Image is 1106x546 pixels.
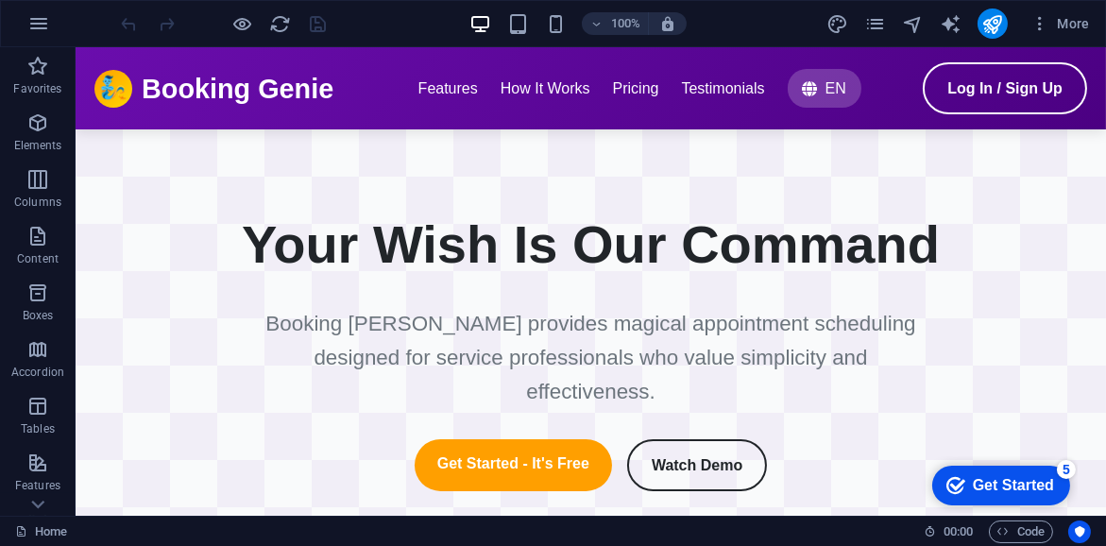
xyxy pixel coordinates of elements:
[940,12,962,35] button: text_generator
[1068,520,1091,543] button: Usercentrics
[14,195,61,210] p: Columns
[17,251,59,266] p: Content
[981,13,1003,35] i: Publish
[989,520,1053,543] button: Code
[610,12,640,35] h6: 100%
[902,13,924,35] i: Navigator
[997,520,1045,543] span: Code
[14,138,62,153] p: Elements
[21,421,55,436] p: Tables
[978,9,1008,39] button: publish
[659,15,676,32] i: On resize automatically adjust zoom level to fit chosen device.
[1030,14,1090,33] span: More
[15,520,67,543] a: Click to cancel selection. Double-click to open Pages
[826,13,848,35] i: Design (Ctrl+Alt+Y)
[13,81,61,96] p: Favorites
[11,365,64,380] p: Accordion
[944,520,973,543] span: 00 00
[140,4,159,23] div: 5
[864,13,886,35] i: Pages (Ctrl+Alt+S)
[270,13,292,35] i: Reload page
[269,12,292,35] button: reload
[231,12,254,35] button: Click here to leave preview mode and continue editing
[56,21,137,38] div: Get Started
[940,13,961,35] i: AI Writer
[864,12,887,35] button: pages
[902,12,925,35] button: navigator
[15,9,153,49] div: Get Started 5 items remaining, 0% complete
[826,12,849,35] button: design
[924,520,974,543] h6: Session time
[582,12,649,35] button: 100%
[957,524,960,538] span: :
[1023,9,1097,39] button: More
[23,308,54,323] p: Boxes
[15,478,60,493] p: Features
